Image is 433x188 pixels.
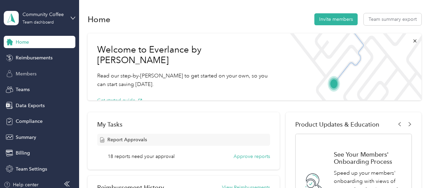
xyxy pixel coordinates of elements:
button: Invite members [314,13,358,25]
p: Read our step-by-[PERSON_NAME] to get started on your own, so you can start saving [DATE]. [97,72,275,88]
button: Team summary export [364,13,421,25]
h1: See Your Members' Onboarding Process [334,151,404,165]
span: Members [16,70,36,77]
span: Report Approvals [107,136,147,143]
div: Community Coffee [23,11,65,18]
span: Home [16,39,29,46]
span: Reimbursements [16,54,53,61]
span: Summary [16,134,36,141]
h1: Welcome to Everlance by [PERSON_NAME] [97,44,275,66]
span: Compliance [16,118,43,125]
img: Welcome to everlance [285,33,421,100]
span: Teams [16,86,30,93]
h1: Home [88,16,110,23]
span: Team Settings [16,165,47,173]
div: Team dashboard [23,20,54,25]
div: My Tasks [97,121,270,128]
span: 18 reports need your approval [108,153,175,160]
span: Billing [16,149,30,157]
span: Product Updates & Education [295,121,379,128]
iframe: Everlance-gr Chat Button Frame [395,150,433,188]
span: Data Exports [16,102,45,109]
button: Approve reports [234,153,270,160]
button: Get started guide [97,97,143,104]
